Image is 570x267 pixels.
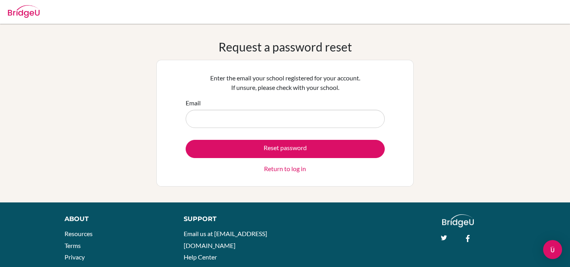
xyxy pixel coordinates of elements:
div: Support [184,214,277,224]
a: Resources [65,230,93,237]
img: logo_white@2x-f4f0deed5e89b7ecb1c2cc34c3e3d731f90f0f143d5ea2071677605dd97b5244.png [442,214,474,227]
p: Enter the email your school registered for your account. If unsure, please check with your school. [186,73,385,92]
h1: Request a password reset [218,40,352,54]
a: Terms [65,242,81,249]
div: About [65,214,166,224]
a: Return to log in [264,164,306,174]
a: Privacy [65,253,85,261]
img: Bridge-U [8,5,40,18]
a: Help Center [184,253,217,261]
a: Email us at [EMAIL_ADDRESS][DOMAIN_NAME] [184,230,267,249]
label: Email [186,98,201,108]
div: Open Intercom Messenger [543,240,562,259]
button: Reset password [186,140,385,158]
